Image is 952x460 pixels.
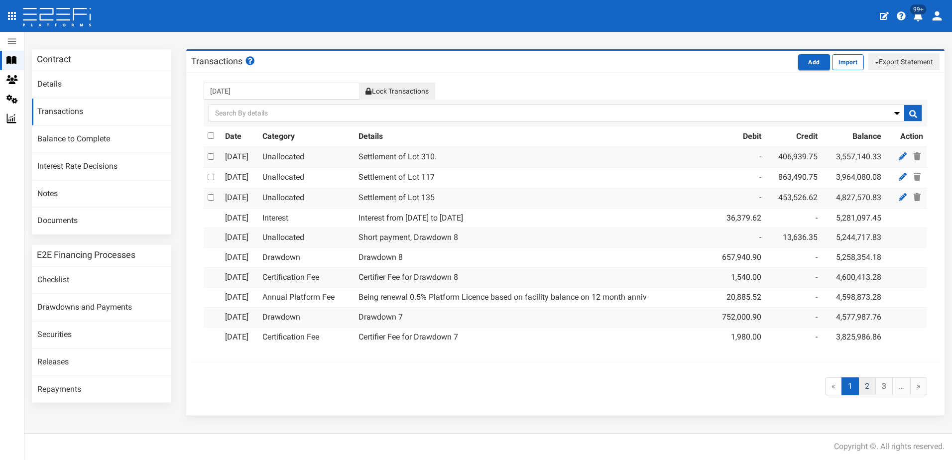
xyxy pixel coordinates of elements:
td: 752,000.90 [709,307,765,327]
a: [DATE] [225,232,248,242]
div: Copyright ©. All rights reserved. [834,441,945,453]
a: Certifier Fee for Drawdown 7 [358,332,458,342]
td: 1,540.00 [709,268,765,288]
td: 36,379.62 [709,208,765,228]
td: 13,636.35 [765,228,822,248]
a: Releases [32,349,171,376]
th: Date [221,126,258,147]
td: 4,827,570.83 [822,188,885,208]
a: Drawdown 7 [358,312,403,322]
td: 3,964,080.08 [822,167,885,188]
a: Settlement of Lot 117 [358,172,435,182]
h3: Transactions [191,56,256,66]
a: Interest from [DATE] to [DATE] [358,213,463,223]
td: 4,598,873.28 [822,287,885,307]
td: - [765,307,822,327]
td: - [709,188,765,208]
th: Debit [709,126,765,147]
td: 5,244,717.83 [822,228,885,248]
th: Balance [822,126,885,147]
td: Certification Fee [258,268,354,288]
td: Unallocated [258,167,354,188]
a: Details [32,71,171,98]
td: - [765,287,822,307]
a: Being renewal 0.5% Platform Licence based on facility balance on 12 month anniv [358,292,647,302]
td: - [765,248,822,268]
td: 406,939.75 [765,147,822,167]
td: - [709,147,765,167]
a: [DATE] [225,292,248,302]
td: - [765,268,822,288]
button: Add [798,54,830,70]
a: [DATE] [225,213,248,223]
a: [DATE] [225,332,248,342]
td: Unallocated [258,188,354,208]
button: Export Statement [868,53,940,70]
td: 657,940.90 [709,248,765,268]
a: Certifier Fee for Drawdown 8 [358,272,458,282]
td: 863,490.75 [765,167,822,188]
a: [DATE] [225,252,248,262]
td: 3,825,986.86 [822,327,885,346]
a: [DATE] [225,172,248,182]
a: Checklist [32,267,171,294]
a: Settlement of Lot 310. [358,152,437,161]
input: Search By details [209,105,922,121]
td: Drawdown [258,307,354,327]
input: From Transactions Date [204,83,359,100]
a: Interest Rate Decisions [32,153,171,180]
a: [DATE] [225,152,248,161]
td: Certification Fee [258,327,354,346]
td: 3,557,140.33 [822,147,885,167]
a: Short payment, Drawdown 8 [358,232,458,242]
button: Import [832,54,864,70]
td: 453,526.62 [765,188,822,208]
a: Transactions [32,99,171,125]
span: 1 [841,377,859,396]
a: Securities [32,322,171,348]
td: Unallocated [258,228,354,248]
th: Details [355,126,709,147]
th: Credit [765,126,822,147]
a: 3 [875,377,893,396]
th: Category [258,126,354,147]
td: Interest [258,208,354,228]
a: … [892,377,911,396]
a: Settlement of Lot 135 [358,193,435,202]
td: - [709,167,765,188]
a: » [910,377,927,396]
a: Balance to Complete [32,126,171,153]
td: Drawdown [258,248,354,268]
a: 2 [858,377,876,396]
td: 20,885.52 [709,287,765,307]
a: Notes [32,181,171,208]
a: Documents [32,208,171,234]
td: - [765,208,822,228]
a: Repayments [32,376,171,403]
td: 4,577,987.76 [822,307,885,327]
a: Drawdowns and Payments [32,294,171,321]
td: Annual Platform Fee [258,287,354,307]
h3: Contract [37,55,71,64]
a: Add [798,57,832,66]
span: « [825,377,842,396]
td: 5,281,097.45 [822,208,885,228]
td: 1,980.00 [709,327,765,346]
td: 4,600,413.28 [822,268,885,288]
a: [DATE] [225,272,248,282]
td: Unallocated [258,147,354,167]
a: [DATE] [225,193,248,202]
td: - [765,327,822,346]
td: - [709,228,765,248]
a: Drawdown 8 [358,252,403,262]
th: Action [885,126,927,147]
h3: E2E Financing Processes [37,250,135,259]
a: [DATE] [225,312,248,322]
td: 5,258,354.18 [822,248,885,268]
button: Lock Transactions [359,83,435,100]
